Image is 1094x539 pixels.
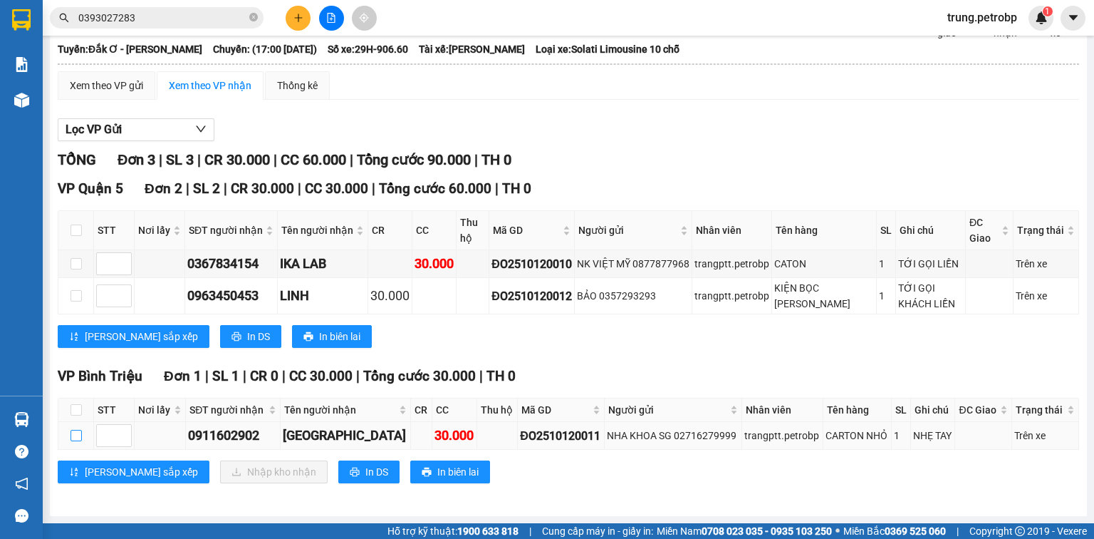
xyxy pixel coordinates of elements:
[220,461,328,483] button: downloadNhập kho nhận
[1017,222,1064,238] span: Trạng thái
[220,325,281,348] button: printerIn DS
[434,426,474,446] div: 30.000
[379,180,491,197] span: Tổng cước 60.000
[896,211,966,250] th: Ghi chú
[368,211,412,250] th: CR
[357,151,471,168] span: Tổng cước 90.000
[387,523,519,539] span: Hỗ trợ kỹ thuật:
[486,368,516,384] span: TH 0
[356,368,360,384] span: |
[477,399,518,422] th: Thu hộ
[542,523,653,539] span: Cung cấp máy in - giấy in:
[1061,6,1085,31] button: caret-down
[936,9,1028,26] span: trung.petrobp
[292,325,372,348] button: printerIn biên lai
[78,10,246,26] input: Tìm tên, số ĐT hoặc mã đơn
[58,461,209,483] button: sort-ascending[PERSON_NAME] sắp xếp
[58,43,202,55] b: Tuyến: Đắk Ơ - [PERSON_NAME]
[495,180,499,197] span: |
[491,287,572,305] div: ĐO2510120012
[284,402,396,418] span: Tên người nhận
[187,286,275,306] div: 0963450453
[1035,11,1048,24] img: icon-new-feature
[14,57,29,72] img: solution-icon
[493,222,560,238] span: Mã GD
[372,180,375,197] span: |
[898,256,963,272] div: TỚI GỌI LIỀN
[188,426,278,446] div: 0911602902
[189,222,263,238] span: SĐT người nhận
[412,211,457,250] th: CC
[164,368,202,384] span: Đơn 1
[14,93,29,108] img: warehouse-icon
[352,6,377,31] button: aim
[69,467,79,478] span: sort-ascending
[138,222,170,238] span: Nơi lấy
[489,250,575,278] td: ĐO2510120010
[877,211,896,250] th: SL
[835,528,840,534] span: ⚪️
[894,428,909,443] div: 1
[94,211,135,250] th: STT
[350,467,360,478] span: printer
[774,256,874,272] div: CATON
[58,325,209,348] button: sort-ascending[PERSON_NAME] sắp xếp
[491,255,572,273] div: ĐO2510120010
[657,523,832,539] span: Miền Nam
[481,151,511,168] span: TH 0
[278,278,368,314] td: LINH
[577,256,689,272] div: NK VIỆT MỸ 0877877968
[281,151,346,168] span: CC 60.000
[911,399,955,422] th: Ghi chú
[277,78,318,93] div: Thống kê
[607,428,739,443] div: NHA KHOA SG 02716279999
[892,399,912,422] th: SL
[12,46,101,63] div: PHÁT
[1067,11,1080,24] span: caret-down
[111,46,208,63] div: VINH
[578,222,677,238] span: Người gửi
[249,11,258,25] span: close-circle
[489,278,575,314] td: ĐO2510120012
[1016,288,1076,304] div: Trên xe
[410,461,490,483] button: printerIn biên lai
[111,12,208,46] div: VP Chơn Thành
[885,525,946,537] strong: 0369 525 060
[744,428,820,443] div: trangptt.petrobp
[959,402,997,418] span: ĐC Giao
[15,445,28,458] span: question-circle
[772,211,877,250] th: Tên hàng
[521,402,590,418] span: Mã GD
[298,180,301,197] span: |
[70,78,143,93] div: Xem theo VP gửi
[694,256,769,272] div: trangptt.petrobp
[608,402,727,418] span: Người gửi
[577,288,689,304] div: BẢO 0357293293
[187,254,275,274] div: 0367834154
[138,402,171,418] span: Nơi lấy
[169,78,251,93] div: Xem theo VP nhận
[328,41,408,57] span: Số xe: 29H-906.60
[338,461,400,483] button: printerIn DS
[247,329,270,344] span: In DS
[457,525,519,537] strong: 1900 633 818
[59,13,69,23] span: search
[224,180,227,197] span: |
[281,222,353,238] span: Tên người nhận
[742,399,823,422] th: Nhân viên
[898,280,963,312] div: TỚI GỌI KHÁCH LIỀN
[118,151,155,168] span: Đơn 3
[186,422,281,450] td: 0911602902
[12,12,101,46] div: VP Bình Triệu
[289,368,353,384] span: CC 30.000
[109,92,209,112] div: 30.000
[957,523,959,539] span: |
[159,151,162,168] span: |
[58,180,123,197] span: VP Quận 5
[1014,428,1076,443] div: Trên xe
[520,427,602,445] div: ĐO2510120011
[250,368,278,384] span: CR 0
[432,399,477,422] th: CC
[359,13,369,23] span: aim
[350,151,353,168] span: |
